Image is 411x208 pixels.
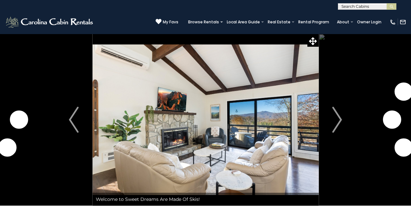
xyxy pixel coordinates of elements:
img: arrow [69,107,79,133]
div: Welcome to Sweet Dreams Are Made Of Skis! [93,193,319,206]
img: White-1-2.png [5,16,95,29]
a: Browse Rentals [185,18,222,27]
button: Next [318,34,356,206]
a: Owner Login [354,18,385,27]
img: mail-regular-white.png [400,19,406,25]
img: phone-regular-white.png [390,19,396,25]
a: About [334,18,353,27]
a: Real Estate [264,18,294,27]
a: Local Area Guide [224,18,263,27]
img: arrow [332,107,342,133]
span: My Favs [163,19,178,25]
a: My Favs [156,18,178,25]
a: Rental Program [295,18,332,27]
button: Previous [55,34,93,206]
